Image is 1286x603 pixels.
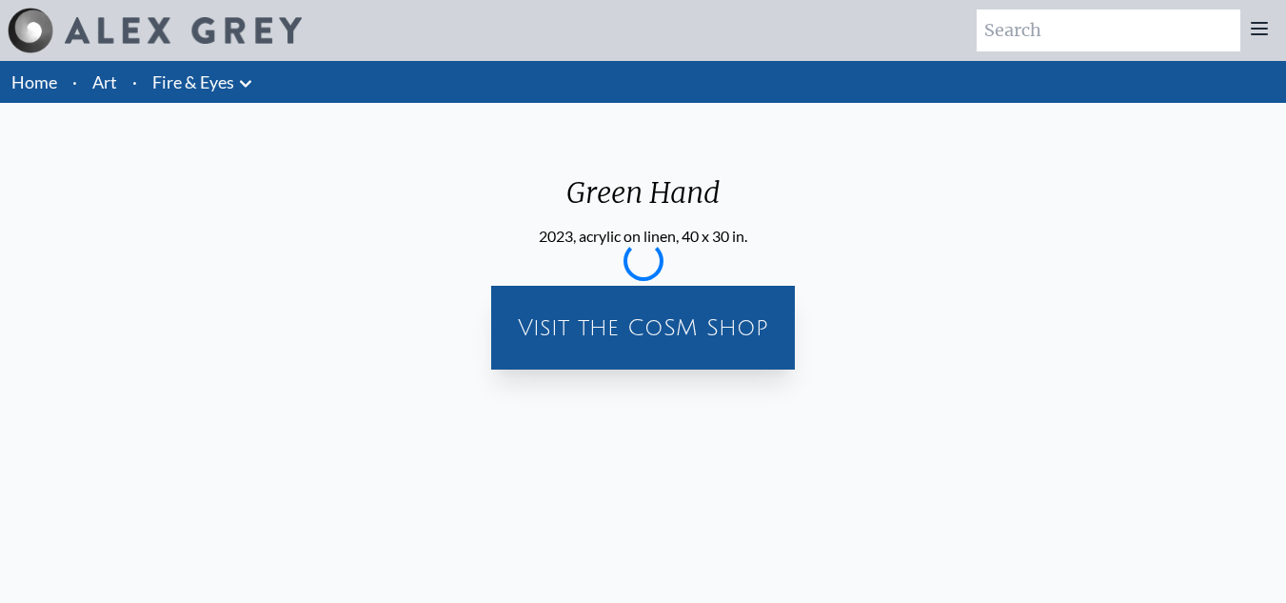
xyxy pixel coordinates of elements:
[11,71,57,92] a: Home
[503,297,783,358] a: Visit the CoSM Shop
[125,61,145,103] li: ·
[92,69,117,95] a: Art
[977,10,1240,51] input: Search
[65,61,85,103] li: ·
[539,225,747,248] div: 2023, acrylic on linen, 40 x 30 in.
[539,175,747,225] div: Green Hand
[152,69,234,95] a: Fire & Eyes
